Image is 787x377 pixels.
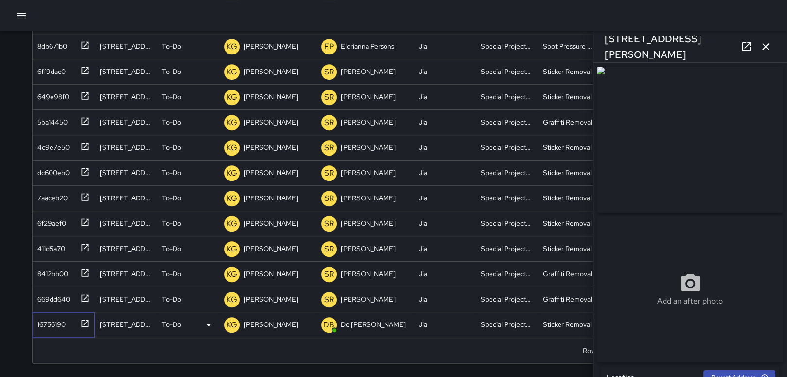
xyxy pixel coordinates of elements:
[100,294,152,304] div: 11 Geary Street
[419,193,427,203] div: Jia
[100,244,152,253] div: 221 Kearny Street
[34,164,70,178] div: dc600eb0
[162,92,181,102] p: To-Do
[341,67,396,76] p: [PERSON_NAME]
[419,320,427,329] div: Jia
[481,244,533,253] div: Special Projects Team
[100,269,152,279] div: 9 Kearny Street
[419,143,427,152] div: Jia
[481,269,533,279] div: Special Projects Team
[34,215,66,228] div: 6f29aef0
[34,265,68,279] div: 8412bb00
[583,346,629,356] p: Rows per page:
[419,117,427,127] div: Jia
[227,319,237,331] p: KG
[162,168,181,178] p: To-Do
[100,218,152,228] div: 237 Kearny Street
[481,294,533,304] div: Special Projects Team
[419,269,427,279] div: Jia
[100,320,152,329] div: 22 Battery Street
[341,244,396,253] p: [PERSON_NAME]
[227,218,237,230] p: KG
[162,117,181,127] p: To-Do
[324,91,334,103] p: SR
[543,168,592,178] div: Sticker Removal
[341,41,394,51] p: Eldrianna Persons
[162,294,181,304] p: To-Do
[419,67,427,76] div: Jia
[244,244,298,253] p: [PERSON_NAME]
[543,143,592,152] div: Sticker Removal
[543,193,592,203] div: Sticker Removal
[419,92,427,102] div: Jia
[324,66,334,78] p: SR
[543,244,592,253] div: Sticker Removal
[481,92,533,102] div: Special Projects Team
[481,168,533,178] div: Special Projects Team
[227,269,237,280] p: KG
[162,193,181,203] p: To-Do
[481,218,533,228] div: Special Projects Team
[543,320,592,329] div: Sticker Removal
[227,66,237,78] p: KG
[162,320,181,329] p: To-Do
[34,63,66,76] div: 6ff9dac0
[543,67,592,76] div: Sticker Removal
[244,168,298,178] p: [PERSON_NAME]
[324,117,334,128] p: SR
[341,320,406,329] p: De'[PERSON_NAME]
[227,117,237,128] p: KG
[341,269,396,279] p: [PERSON_NAME]
[244,193,298,203] p: [PERSON_NAME]
[244,218,298,228] p: [PERSON_NAME]
[227,193,237,204] p: KG
[341,218,396,228] p: [PERSON_NAME]
[34,88,69,102] div: 649e98f0
[419,218,427,228] div: Jia
[244,41,298,51] p: [PERSON_NAME]
[341,168,396,178] p: [PERSON_NAME]
[543,41,595,51] div: Spot Pressure Washing
[324,142,334,154] p: SR
[323,319,334,331] p: DB
[543,92,592,102] div: Sticker Removal
[543,294,592,304] div: Graffiti Removal
[543,269,592,279] div: Graffiti Removal
[100,193,152,203] div: 241 Kearny Street
[324,193,334,204] p: SR
[419,294,427,304] div: Jia
[543,117,592,127] div: Graffiti Removal
[341,117,396,127] p: [PERSON_NAME]
[244,92,298,102] p: [PERSON_NAME]
[324,269,334,280] p: SR
[419,168,427,178] div: Jia
[244,117,298,127] p: [PERSON_NAME]
[244,269,298,279] p: [PERSON_NAME]
[162,269,181,279] p: To-Do
[162,244,181,253] p: To-Do
[100,143,152,152] div: 359 Kearny Street
[481,320,533,329] div: Special Projects Team
[481,41,533,51] div: Special Projects Team
[324,294,334,305] p: SR
[162,143,181,152] p: To-Do
[162,218,181,228] p: To-Do
[34,316,66,329] div: 16756190
[100,41,152,51] div: 28 Fremont Street
[324,167,334,179] p: SR
[543,218,592,228] div: Sticker Removal
[324,243,334,255] p: SR
[244,294,298,304] p: [PERSON_NAME]
[481,117,533,127] div: Special Projects Team
[227,41,237,53] p: KG
[162,41,181,51] p: To-Do
[341,92,396,102] p: [PERSON_NAME]
[244,67,298,76] p: [PERSON_NAME]
[481,67,533,76] div: Special Projects Team
[34,189,68,203] div: 7aaceb20
[100,168,152,178] div: 380 Bush Street
[244,320,298,329] p: [PERSON_NAME]
[341,193,396,203] p: [PERSON_NAME]
[244,143,298,152] p: [PERSON_NAME]
[100,92,152,102] div: 359 Kearny Street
